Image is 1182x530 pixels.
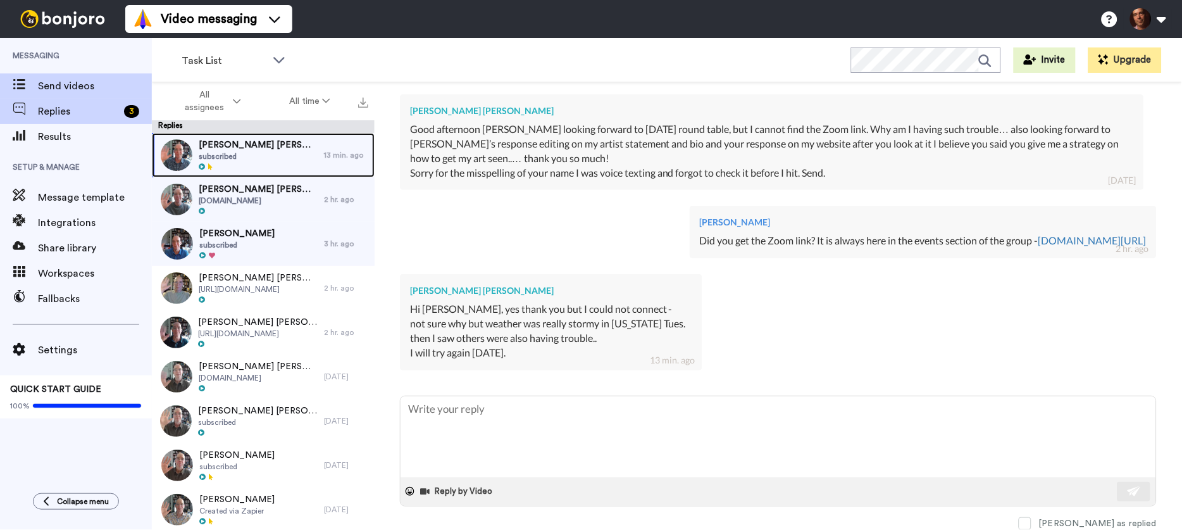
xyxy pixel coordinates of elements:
[324,239,368,249] div: 3 hr. ago
[152,266,375,310] a: [PERSON_NAME] [PERSON_NAME][URL][DOMAIN_NAME]2 hr. ago
[1116,243,1149,255] div: 2 hr. ago
[650,354,695,367] div: 13 min. ago
[420,482,497,501] button: Reply by Video
[38,79,152,94] span: Send videos
[324,283,368,293] div: 2 hr. ago
[152,443,375,488] a: [PERSON_NAME]subscribed[DATE]
[324,505,368,515] div: [DATE]
[199,462,275,472] span: subscribed
[161,139,192,171] img: 092ef917-5938-4f8b-acc6-a60a68ebee9f-thumb.jpg
[199,493,275,506] span: [PERSON_NAME]
[10,385,101,394] span: QUICK START GUIDE
[324,150,368,160] div: 13 min. ago
[161,184,192,215] img: 4eab9060-b8c5-4cf5-af74-cd0644a09bbe-thumb.jpg
[700,216,1147,229] div: [PERSON_NAME]
[152,120,375,133] div: Replies
[410,122,1134,166] div: Good afternoon [PERSON_NAME] looking forward to [DATE] round table, but I cannot find the Zoom li...
[15,10,110,28] img: bj-logo-header-white.svg
[199,139,318,151] span: [PERSON_NAME] [PERSON_NAME]
[700,234,1147,248] div: Did you get the Zoom link? It is always here in the events section of the group -
[33,493,119,510] button: Collapse menu
[38,104,119,119] span: Replies
[198,329,318,339] span: [URL][DOMAIN_NAME]
[1109,174,1136,187] div: [DATE]
[57,496,109,507] span: Collapse menu
[38,129,152,144] span: Results
[152,310,375,355] a: [PERSON_NAME] [PERSON_NAME] [PERSON_NAME][URL][DOMAIN_NAME]2 hr. ago
[160,405,192,437] img: c7bf977e-81de-4487-a088-c2de5fefc08c-thumb.jpg
[199,240,275,250] span: subscribed
[198,316,318,329] span: [PERSON_NAME] [PERSON_NAME] [PERSON_NAME]
[265,90,355,113] button: All time
[199,196,318,206] span: [DOMAIN_NAME]
[10,401,30,411] span: 100%
[410,284,692,297] div: [PERSON_NAME] [PERSON_NAME]
[198,417,318,427] span: subscribed
[160,317,192,348] img: a8aa6878-fc6e-4779-b308-3e1c61a7dcd7-thumb.jpg
[410,104,1134,117] div: [PERSON_NAME] [PERSON_NAME]
[199,272,318,284] span: [PERSON_NAME] [PERSON_NAME]
[152,133,375,177] a: [PERSON_NAME] [PERSON_NAME]subscribed13 min. ago
[199,284,318,294] span: [URL][DOMAIN_NAME]
[324,194,368,205] div: 2 hr. ago
[161,272,192,304] img: 6ac6fead-f45a-453a-8c74-54e0ce6a5df1-thumb.jpg
[1088,47,1162,73] button: Upgrade
[179,89,230,114] span: All assignees
[38,291,152,306] span: Fallbacks
[410,302,692,360] div: Hi [PERSON_NAME], yes thank you but I could not connect - not sure why but weather was really sto...
[38,215,152,230] span: Integrations
[199,449,275,462] span: [PERSON_NAME]
[1038,234,1147,246] a: [DOMAIN_NAME][URL]
[358,98,368,108] img: export.svg
[199,183,318,196] span: [PERSON_NAME] [PERSON_NAME]
[410,166,1134,180] div: Sorry for the misspelling of your name I was voice texting and forgot to check it before I hit. S...
[38,343,152,358] span: Settings
[161,228,193,260] img: 9ec04a8e-47e0-4a50-a31a-95248b0e8b86-thumb.jpg
[161,361,192,393] img: 8bb15cec-99fb-4bbf-893a-fde908d96daa-thumb.jpg
[199,151,318,161] span: subscribed
[198,405,318,417] span: [PERSON_NAME] [PERSON_NAME] [PERSON_NAME]
[124,105,139,118] div: 3
[324,372,368,382] div: [DATE]
[1128,486,1142,496] img: send-white.svg
[152,355,375,399] a: [PERSON_NAME] [PERSON_NAME][DOMAIN_NAME][DATE]
[161,10,257,28] span: Video messaging
[324,460,368,470] div: [DATE]
[199,227,275,240] span: [PERSON_NAME]
[38,190,152,205] span: Message template
[182,53,266,68] span: Task List
[161,450,193,481] img: b12e1094-41d6-4801-8376-efac3f3ff606-thumb.jpg
[154,84,265,119] button: All assignees
[199,506,275,516] span: Created via Zapier
[1014,47,1076,73] button: Invite
[38,241,152,256] span: Share library
[324,327,368,338] div: 2 hr. ago
[38,266,152,281] span: Workspaces
[354,92,372,111] button: Export all results that match these filters now.
[161,494,193,526] img: 66d7def6-17e0-4b46-a3ad-2e9924fd71f7-thumb.jpg
[152,177,375,222] a: [PERSON_NAME] [PERSON_NAME][DOMAIN_NAME]2 hr. ago
[1039,517,1157,530] div: [PERSON_NAME] as replied
[199,373,318,383] span: [DOMAIN_NAME]
[152,399,375,443] a: [PERSON_NAME] [PERSON_NAME] [PERSON_NAME]subscribed[DATE]
[152,222,375,266] a: [PERSON_NAME]subscribed3 hr. ago
[133,9,153,29] img: vm-color.svg
[324,416,368,426] div: [DATE]
[199,360,318,373] span: [PERSON_NAME] [PERSON_NAME]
